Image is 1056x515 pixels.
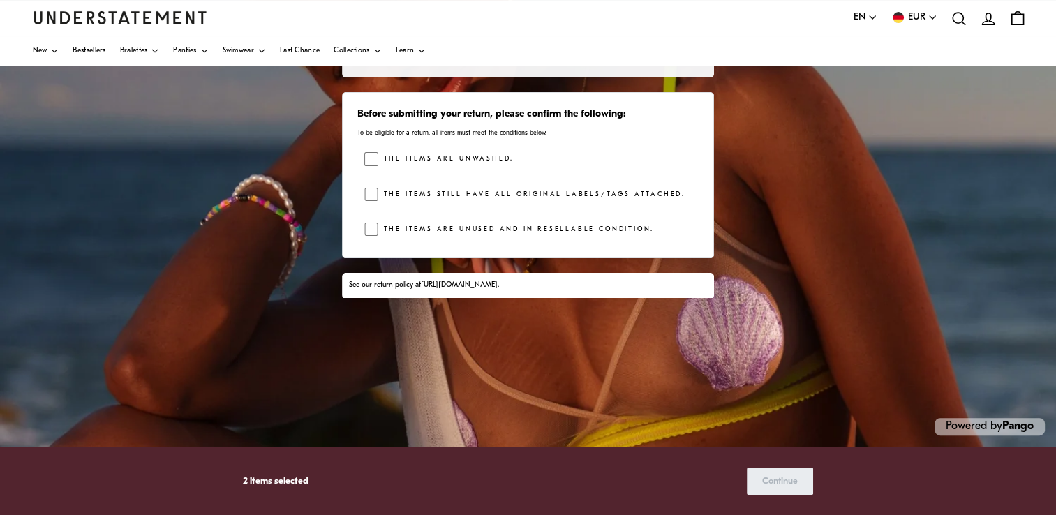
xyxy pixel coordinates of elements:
[120,47,148,54] span: Bralettes
[357,107,699,121] h3: Before submitting your return, please confirm the following:
[173,47,196,54] span: Panties
[280,36,320,66] a: Last Chance
[33,11,207,24] a: Understatement Homepage
[854,10,865,25] span: EN
[891,10,937,25] button: EUR
[173,36,208,66] a: Panties
[357,128,699,137] p: To be eligible for a return, all items must meet the conditions below.
[378,152,514,166] label: The items are unwashed.
[334,47,369,54] span: Collections
[396,36,426,66] a: Learn
[73,36,105,66] a: Bestsellers
[280,47,320,54] span: Last Chance
[396,47,415,54] span: Learn
[223,36,266,66] a: Swimwear
[378,188,685,202] label: The items still have all original labels/tags attached.
[223,47,254,54] span: Swimwear
[908,10,925,25] span: EUR
[421,281,498,289] a: [URL][DOMAIN_NAME]
[33,47,47,54] span: New
[854,10,877,25] button: EN
[378,223,654,237] label: The items are unused and in resellable condition.
[120,36,160,66] a: Bralettes
[73,47,105,54] span: Bestsellers
[33,36,59,66] a: New
[349,280,706,291] div: See our return policy at .
[1002,421,1034,432] a: Pango
[935,418,1045,435] p: Powered by
[334,36,381,66] a: Collections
